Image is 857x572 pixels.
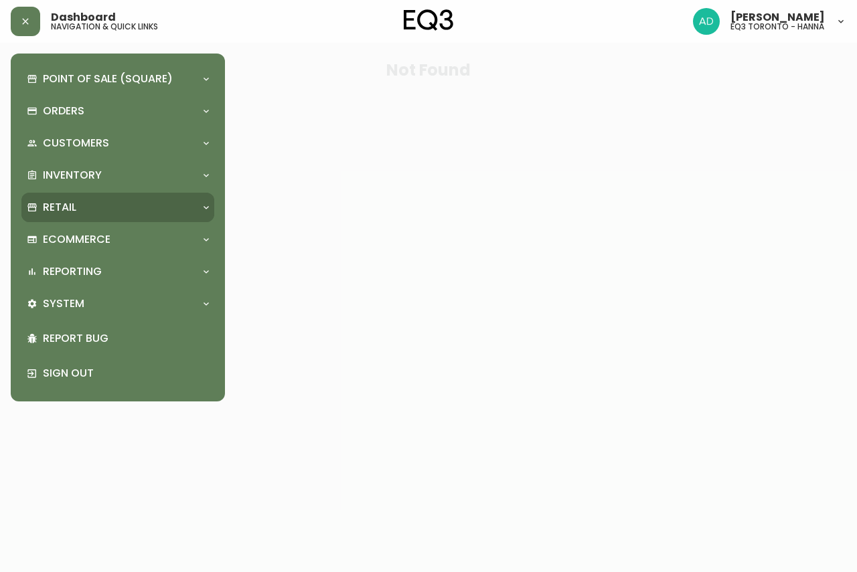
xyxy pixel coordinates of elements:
div: Ecommerce [21,225,214,254]
div: Retail [21,193,214,222]
div: Customers [21,128,214,158]
p: Reporting [43,264,102,279]
p: Point of Sale (Square) [43,72,173,86]
div: Reporting [21,257,214,286]
div: Report Bug [21,321,214,356]
p: Sign Out [43,366,209,381]
h5: eq3 toronto - hanna [730,23,824,31]
p: Inventory [43,168,102,183]
img: 5042b7eed22bbf7d2bc86013784b9872 [693,8,720,35]
p: Customers [43,136,109,151]
span: [PERSON_NAME] [730,12,825,23]
div: Sign Out [21,356,214,391]
p: System [43,296,84,311]
p: Ecommerce [43,232,110,247]
div: Point of Sale (Square) [21,64,214,94]
span: Dashboard [51,12,116,23]
p: Report Bug [43,331,209,346]
img: logo [404,9,453,31]
p: Orders [43,104,84,118]
h5: navigation & quick links [51,23,158,31]
div: Inventory [21,161,214,190]
p: Retail [43,200,76,215]
div: System [21,289,214,318]
div: Orders [21,96,214,126]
